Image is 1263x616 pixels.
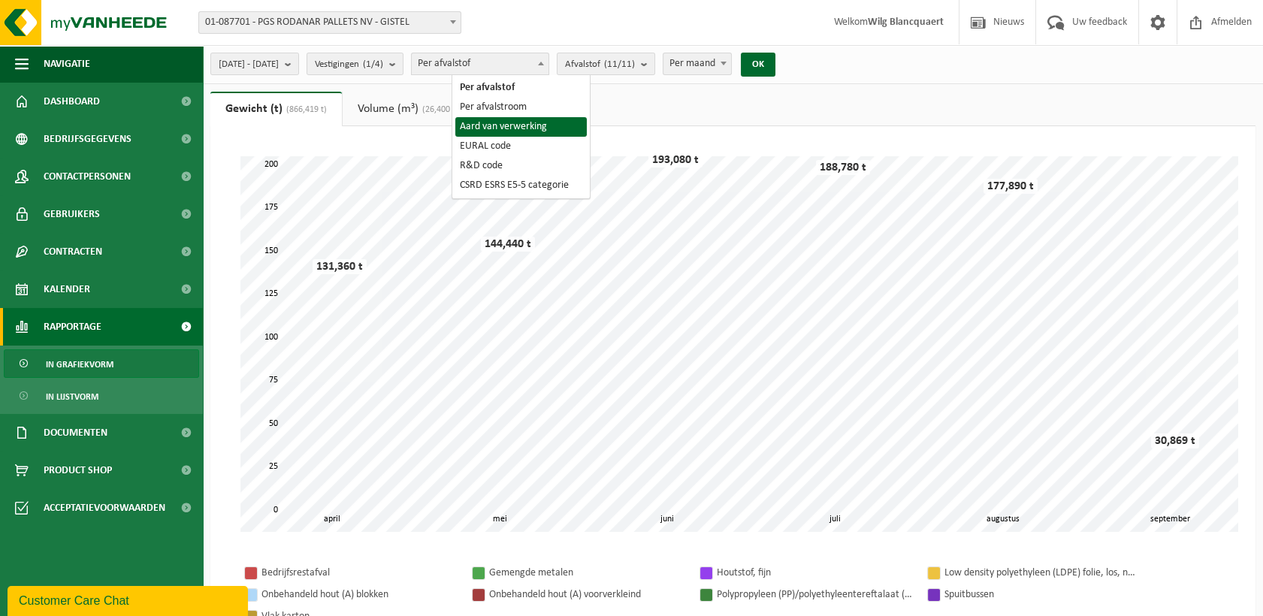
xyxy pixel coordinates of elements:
[44,489,165,527] span: Acceptatievoorwaarden
[455,78,586,98] li: Per afvalstof
[455,176,586,195] li: CSRD ESRS E5-5 categorie
[455,137,586,156] li: EURAL code
[412,53,548,74] span: Per afvalstof
[44,195,100,233] span: Gebruikers
[44,270,90,308] span: Kalender
[944,585,1140,604] div: Spuitbussen
[199,12,461,33] span: 01-087701 - PGS RODANAR PALLETS NV - GISTEL
[565,53,635,76] span: Afvalstof
[44,451,112,489] span: Product Shop
[984,179,1038,194] div: 177,890 t
[283,105,327,114] span: (866,419 t)
[44,414,107,451] span: Documenten
[210,53,299,75] button: [DATE] - [DATE]
[663,53,732,75] span: Per maand
[455,117,586,137] li: Aard van verwerking
[44,233,102,270] span: Contracten
[44,158,131,195] span: Contactpersonen
[315,53,383,76] span: Vestigingen
[307,53,403,75] button: Vestigingen(1/4)
[44,308,101,346] span: Rapportage
[44,45,90,83] span: Navigatie
[8,583,251,616] iframe: chat widget
[46,382,98,411] span: In lijstvorm
[343,92,481,126] a: Volume (m³)
[261,585,457,604] div: Onbehandeld hout (A) blokken
[210,92,342,126] a: Gewicht (t)
[455,98,586,117] li: Per afvalstroom
[557,53,655,75] button: Afvalstof(11/11)
[1151,433,1199,448] div: 30,869 t
[648,152,703,168] div: 193,080 t
[717,563,912,582] div: Houtstof, fijn
[604,59,635,69] count: (11/11)
[219,53,279,76] span: [DATE] - [DATE]
[44,83,100,120] span: Dashboard
[313,259,367,274] div: 131,360 t
[44,120,131,158] span: Bedrijfsgegevens
[261,563,457,582] div: Bedrijfsrestafval
[418,105,466,114] span: (26,400 m³)
[489,585,684,604] div: Onbehandeld hout (A) voorverkleind
[4,382,199,410] a: In lijstvorm
[455,156,586,176] li: R&D code
[868,17,944,28] strong: Wilg Blancquaert
[489,563,684,582] div: Gemengde metalen
[46,350,113,379] span: In grafiekvorm
[481,237,535,252] div: 144,440 t
[411,53,549,75] span: Per afvalstof
[816,160,870,175] div: 188,780 t
[663,53,731,74] span: Per maand
[741,53,775,77] button: OK
[198,11,461,34] span: 01-087701 - PGS RODANAR PALLETS NV - GISTEL
[4,349,199,378] a: In grafiekvorm
[717,585,912,604] div: Polypropyleen (PP)/polyethyleentereftalaat (PET) spanbanden
[363,59,383,69] count: (1/4)
[944,563,1140,582] div: Low density polyethyleen (LDPE) folie, los, naturel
